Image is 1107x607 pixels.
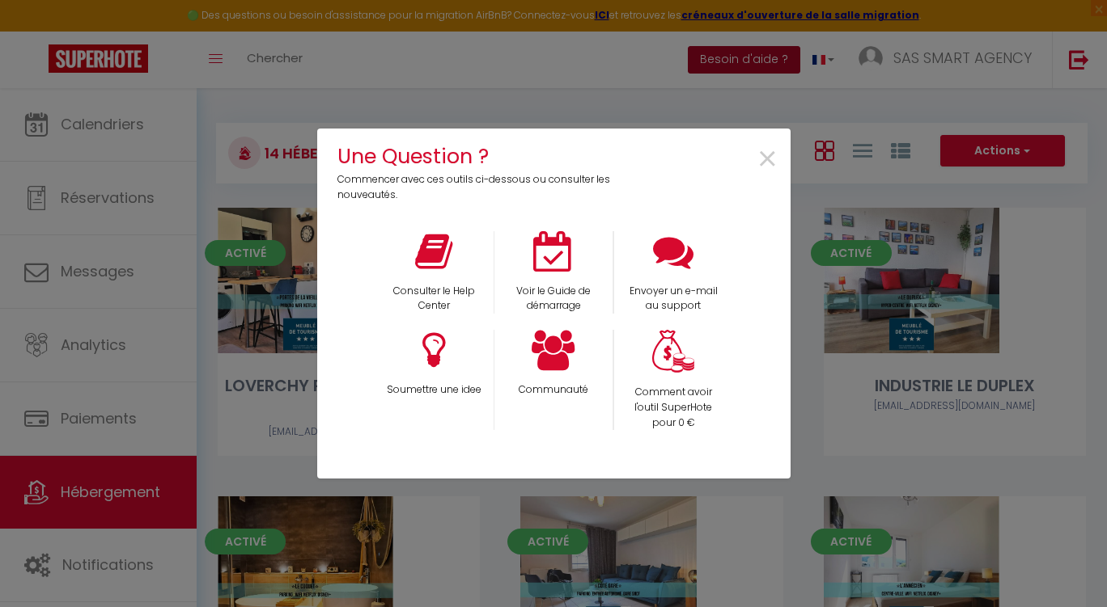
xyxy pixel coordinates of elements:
[337,141,621,172] h4: Une Question ?
[384,284,483,314] p: Consulter le Help Center
[505,382,602,398] p: Communauté
[384,382,483,398] p: Soumettre une idee
[652,330,694,373] img: Money bag
[505,284,602,314] p: Voir le Guide de démarrage
[757,134,778,185] span: ×
[337,172,621,203] p: Commencer avec ces outils ci-dessous ou consulter les nouveautés.
[13,6,61,55] button: Ouvrir le widget de chat LiveChat
[625,385,723,431] p: Comment avoir l'outil SuperHote pour 0 €
[757,141,778,178] button: Close
[625,284,723,314] p: Envoyer un e-mail au support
